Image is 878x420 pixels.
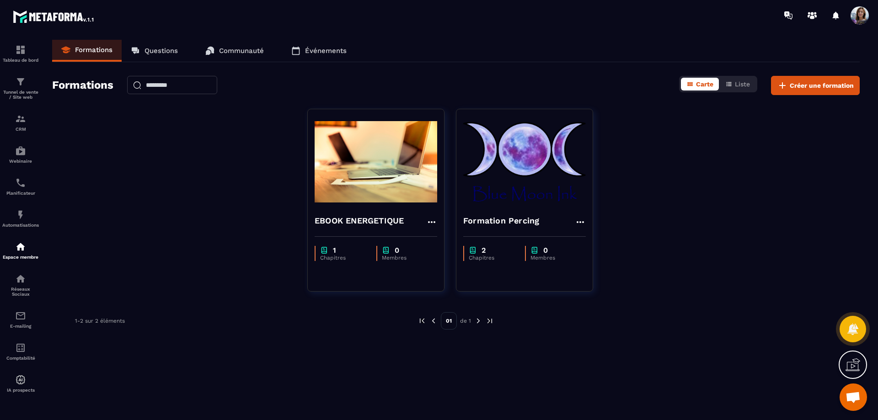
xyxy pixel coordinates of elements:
[463,116,586,207] img: formation-background
[2,191,39,196] p: Planificateur
[474,317,482,325] img: next
[2,388,39,393] p: IA prospects
[15,374,26,385] img: automations
[2,69,39,106] a: formationformationTunnel de vente / Site web
[320,255,367,261] p: Chapitres
[418,317,426,325] img: prev
[122,40,187,62] a: Questions
[15,145,26,156] img: automations
[382,255,428,261] p: Membres
[2,234,39,266] a: automationsautomationsEspace membre
[2,356,39,361] p: Comptabilité
[15,44,26,55] img: formation
[15,209,26,220] img: automations
[282,40,356,62] a: Événements
[145,47,178,55] p: Questions
[2,223,39,228] p: Automatisations
[2,90,39,100] p: Tunnel de vente / Site web
[13,8,95,25] img: logo
[2,37,39,69] a: formationformationTableau de bord
[735,80,750,88] span: Liste
[2,303,39,335] a: emailemailE-mailing
[696,80,713,88] span: Carte
[2,127,39,132] p: CRM
[15,273,26,284] img: social-network
[15,310,26,321] img: email
[15,113,26,124] img: formation
[196,40,273,62] a: Communauté
[52,76,113,95] h2: Formations
[441,312,457,330] p: 01
[681,78,719,90] button: Carte
[382,246,390,255] img: chapter
[2,335,39,367] a: accountantaccountantComptabilité
[429,317,438,325] img: prev
[720,78,755,90] button: Liste
[75,46,112,54] p: Formations
[463,214,539,227] h4: Formation Percing
[320,246,328,255] img: chapter
[469,246,477,255] img: chapter
[840,383,867,411] a: Ouvrir le chat
[315,214,404,227] h4: EBOOK ENERGETIQUE
[2,202,39,234] a: automationsautomationsAutomatisations
[2,255,39,260] p: Espace membre
[543,246,548,255] p: 0
[469,255,516,261] p: Chapitres
[530,246,539,255] img: chapter
[2,266,39,303] a: social-networksocial-networkRéseaux Sociaux
[15,342,26,353] img: accountant
[482,246,486,255] p: 2
[219,47,264,55] p: Communauté
[2,159,39,164] p: Webinaire
[307,109,456,303] a: formation-backgroundEBOOK ENERGETIQUEchapter1Chapitreschapter0Membres
[315,116,437,207] img: formation-background
[2,287,39,297] p: Réseaux Sociaux
[15,76,26,87] img: formation
[75,318,125,324] p: 1-2 sur 2 éléments
[790,81,854,90] span: Créer une formation
[15,177,26,188] img: scheduler
[395,246,399,255] p: 0
[305,47,347,55] p: Événements
[2,58,39,63] p: Tableau de bord
[771,76,860,95] button: Créer une formation
[15,241,26,252] img: automations
[52,40,122,62] a: Formations
[460,317,471,324] p: de 1
[2,324,39,329] p: E-mailing
[456,109,605,303] a: formation-backgroundFormation Percingchapter2Chapitreschapter0Membres
[530,255,577,261] p: Membres
[2,106,39,138] a: formationformationCRM
[486,317,494,325] img: next
[333,246,336,255] p: 1
[2,170,39,202] a: schedulerschedulerPlanificateur
[2,138,39,170] a: automationsautomationsWebinaire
